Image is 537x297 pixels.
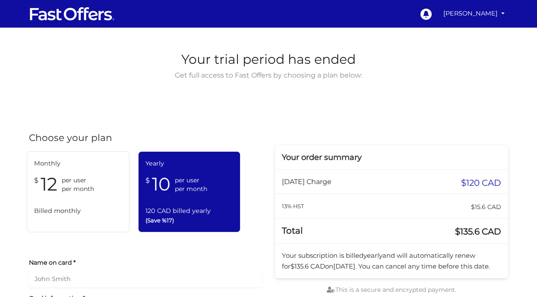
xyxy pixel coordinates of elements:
span: $ [145,173,150,186]
span: $135.6 CAD [291,262,325,270]
span: $120 CAD [461,177,501,189]
span: per user [62,176,94,184]
span: Billed monthly [34,206,122,216]
span: This is a secure and encrypted payment. [327,286,456,294]
span: Get full access to Fast Offers by choosing a plan below: [173,70,365,81]
span: yearly [363,251,382,259]
span: per user [175,176,207,184]
span: per month [175,184,207,193]
a: [PERSON_NAME] [440,5,508,22]
span: (Save %17) [145,216,234,225]
span: $ [34,173,38,186]
span: 120 CAD billed yearly [145,206,234,216]
span: $15.6 CAD [471,201,501,213]
label: Name on card * [29,258,262,267]
span: 12 [41,173,57,196]
span: [DATE] Charge [282,178,332,186]
span: Monthly [34,159,122,169]
span: Your order summary [282,153,362,162]
h4: Choose your plan [29,132,262,144]
span: per month [62,184,94,193]
small: 13% HST [282,203,304,209]
span: 10 [152,173,171,196]
span: Your subscription is billed and will automatically renew for on . You can cancel any time before ... [282,251,490,270]
span: Your trial period has ended [173,49,365,70]
span: [DATE] [333,262,355,270]
span: Yearly [145,159,234,169]
span: $135.6 CAD [455,225,501,238]
span: Total [282,225,303,236]
input: John Smith [29,270,262,288]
